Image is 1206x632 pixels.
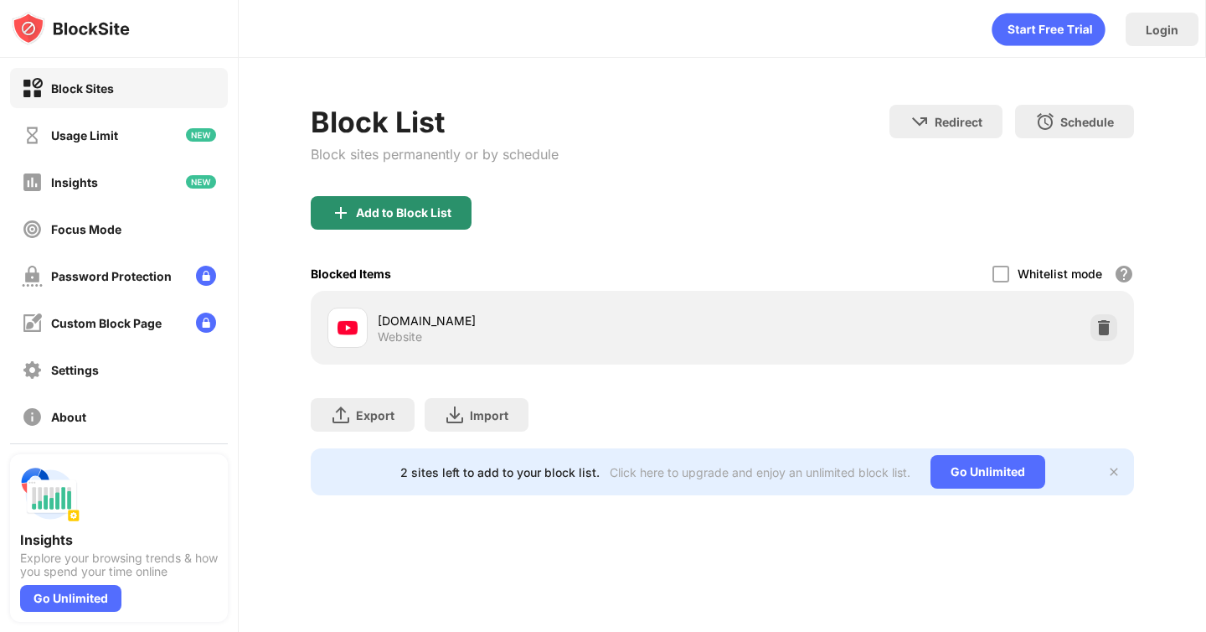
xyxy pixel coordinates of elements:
[311,146,559,163] div: Block sites permanently or by schedule
[378,329,422,344] div: Website
[51,269,172,283] div: Password Protection
[22,125,43,146] img: time-usage-off.svg
[51,128,118,142] div: Usage Limit
[992,13,1105,46] div: animation
[311,267,391,281] div: Blocked Items
[356,206,451,220] div: Add to Block List
[22,78,43,99] img: block-on.svg
[20,464,80,525] img: push-insights.svg
[51,81,114,96] div: Block Sites
[311,105,559,139] div: Block List
[22,172,43,193] img: insights-off.svg
[378,312,722,329] div: [DOMAIN_NAME]
[22,266,43,287] img: password-protection-off.svg
[22,219,43,240] img: focus-off.svg
[51,316,162,330] div: Custom Block Page
[1018,267,1102,281] div: Whitelist mode
[20,552,218,578] div: Explore your browsing trends & how you spend your time online
[196,313,216,333] img: lock-menu.svg
[51,175,98,189] div: Insights
[22,360,43,381] img: settings-off.svg
[51,363,99,377] div: Settings
[930,455,1045,489] div: Go Unlimited
[20,531,218,548] div: Insights
[610,465,910,479] div: Click here to upgrade and enjoy an unlimited block list.
[20,585,121,612] div: Go Unlimited
[51,222,121,236] div: Focus Mode
[196,266,216,286] img: lock-menu.svg
[51,410,86,424] div: About
[22,407,43,427] img: about-off.svg
[1107,465,1121,479] img: x-button.svg
[400,465,600,479] div: 2 sites left to add to your block list.
[338,318,358,338] img: favicons
[12,12,130,45] img: logo-blocksite.svg
[356,408,394,422] div: Export
[1060,115,1114,129] div: Schedule
[1146,23,1178,37] div: Login
[22,313,43,334] img: customize-block-page-off.svg
[935,115,982,129] div: Redirect
[186,128,216,142] img: new-icon.svg
[186,175,216,189] img: new-icon.svg
[470,408,508,422] div: Import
